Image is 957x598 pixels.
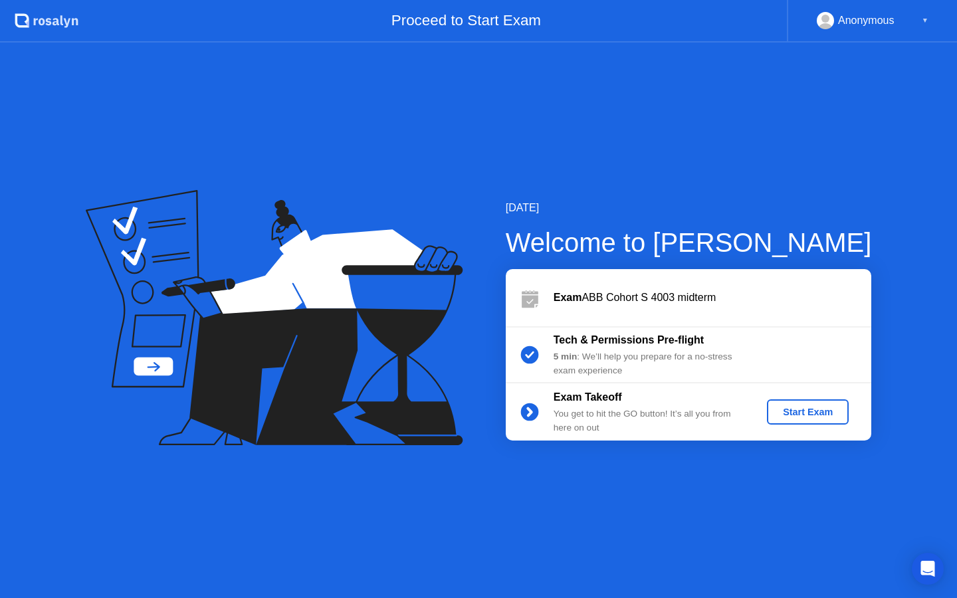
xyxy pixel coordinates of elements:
b: Exam Takeoff [554,391,622,403]
b: 5 min [554,351,578,361]
div: ABB Cohort S 4003 midterm [554,290,871,306]
div: Anonymous [838,12,895,29]
div: : We’ll help you prepare for a no-stress exam experience [554,350,745,377]
button: Start Exam [767,399,849,425]
b: Exam [554,292,582,303]
b: Tech & Permissions Pre-flight [554,334,704,346]
div: ▼ [922,12,928,29]
div: You get to hit the GO button! It’s all you from here on out [554,407,745,435]
div: Open Intercom Messenger [912,553,944,585]
div: Start Exam [772,407,843,417]
div: Welcome to [PERSON_NAME] [506,223,872,262]
div: [DATE] [506,200,872,216]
